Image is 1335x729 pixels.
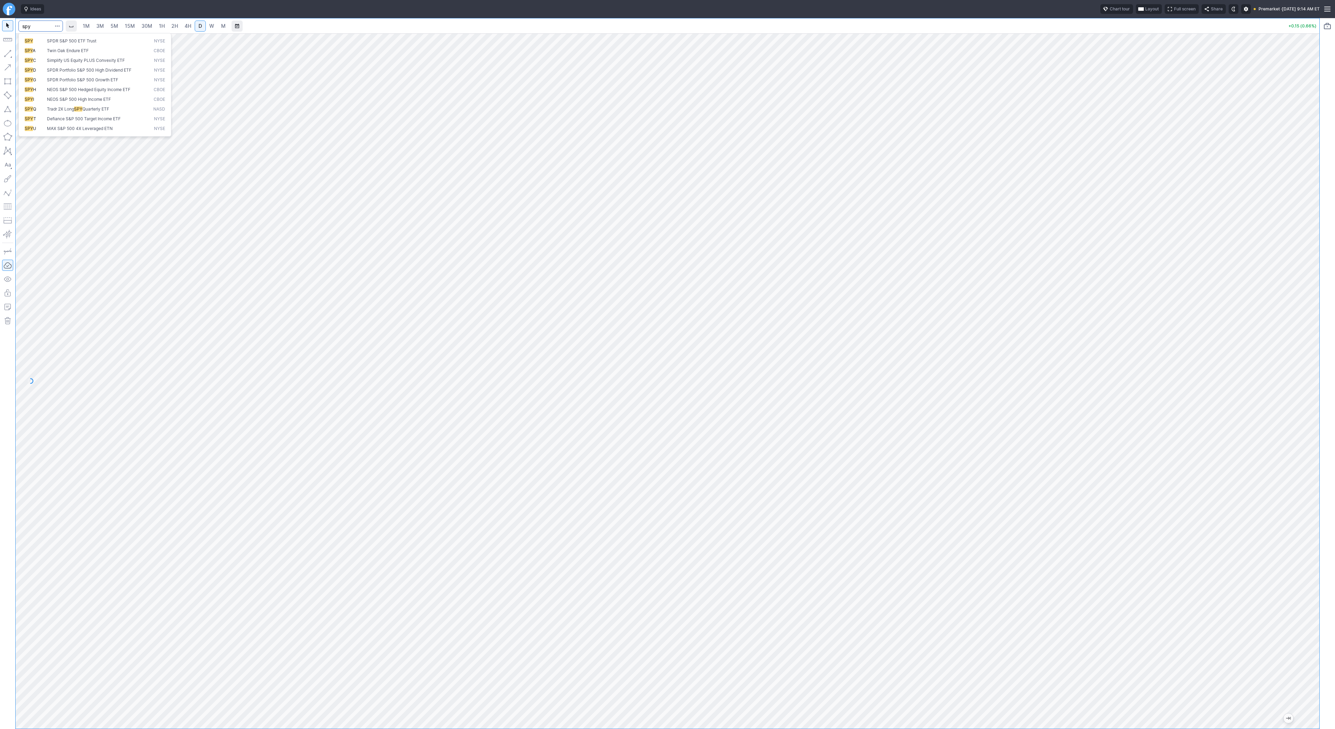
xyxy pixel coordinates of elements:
button: Triangle [2,104,13,115]
span: CBOE [154,97,165,103]
button: Rectangle [2,76,13,87]
span: NYSE [154,38,165,44]
span: NASD [153,106,165,112]
a: 1M [80,21,93,32]
a: W [206,21,217,32]
span: SPY [25,126,33,131]
a: Finviz.com [3,3,15,15]
span: Tradr 2X Long [47,106,74,112]
span: NYSE [154,67,165,73]
a: M [218,21,229,32]
span: MAX S&P 500 4X Leveraged ETN [47,126,113,131]
button: Ellipse [2,118,13,129]
a: 15M [122,21,138,32]
button: Portfolio watchlist [1322,21,1333,32]
button: Settings [1241,4,1251,14]
span: G [33,77,36,82]
span: NYSE [154,77,165,83]
span: SPDR S&P 500 ETF Trust [47,38,96,43]
button: Fibonacci retracements [2,201,13,212]
span: NEOS S&P 500 High Income ETF [47,97,111,102]
span: Q [33,106,36,112]
button: Rotated rectangle [2,90,13,101]
button: Drawing mode: Single [2,246,13,257]
span: SPY [25,38,33,43]
a: 4H [181,21,194,32]
span: Share [1211,6,1223,13]
span: Full screen [1174,6,1196,13]
span: SPY [25,48,33,53]
span: I [33,97,34,102]
button: Chart tour [1100,4,1133,14]
span: D [199,23,202,29]
span: 1H [159,23,165,29]
span: D [33,67,36,73]
span: Layout [1145,6,1159,13]
span: SPDR Portfolio S&P 500 High Dividend ETF [47,67,131,73]
a: 30M [138,21,155,32]
button: Interval [66,21,77,32]
span: 15M [125,23,135,29]
span: Twin Oak Endure ETF [47,48,89,53]
span: NYSE [154,116,165,122]
a: D [195,21,206,32]
span: Premarket · [1259,6,1282,13]
button: Hide drawings [2,274,13,285]
button: Text [2,159,13,170]
button: Polygon [2,131,13,143]
a: 5M [107,21,121,32]
span: 30M [141,23,152,29]
span: A [33,48,35,53]
button: Share [1201,4,1226,14]
span: Ideas [30,6,41,13]
button: Search [52,21,62,32]
button: Arrow [2,62,13,73]
button: Measure [2,34,13,45]
span: 3M [96,23,104,29]
span: T [33,116,36,121]
span: SPY [25,97,33,102]
span: NYSE [154,58,165,64]
span: SPY [25,106,33,112]
input: Search [18,21,63,32]
button: Brush [2,173,13,184]
span: NYSE [154,126,165,132]
span: SPY [25,58,33,63]
span: SPY [25,116,33,121]
div: Search [18,33,171,137]
button: Mouse [2,20,13,31]
span: CBOE [154,48,165,54]
a: 3M [93,21,107,32]
p: +0.15 (0.66%) [1288,24,1317,28]
span: M [221,23,226,29]
a: 2H [168,21,181,32]
span: CBOE [154,87,165,93]
a: 1H [156,21,168,32]
button: Layout [1136,4,1162,14]
span: SPY [25,77,33,82]
span: Quarterly ETF [82,106,109,112]
span: C [33,58,36,63]
span: 1M [83,23,90,29]
span: W [209,23,214,29]
span: 4H [185,23,191,29]
button: Full screen [1165,4,1199,14]
span: Chart tour [1110,6,1130,13]
button: Drawings Autosave: On [2,260,13,271]
span: [DATE] 9:14 AM ET [1282,6,1320,13]
span: SPY [74,106,82,112]
span: SPDR Portfolio S&P 500 Growth ETF [47,77,118,82]
button: Jump to the most recent bar [1284,713,1293,723]
span: SPY [25,87,33,92]
button: Ideas [21,4,44,14]
span: 2H [171,23,178,29]
span: NEOS S&P 500 Hedged Equity Income ETF [47,87,130,92]
button: Remove all autosaved drawings [2,315,13,326]
button: Lock drawings [2,287,13,299]
button: Range [232,21,243,32]
button: Anchored VWAP [2,229,13,240]
button: Line [2,48,13,59]
button: Toggle dark mode [1229,4,1238,14]
span: SPY [25,67,33,73]
span: 5M [111,23,118,29]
